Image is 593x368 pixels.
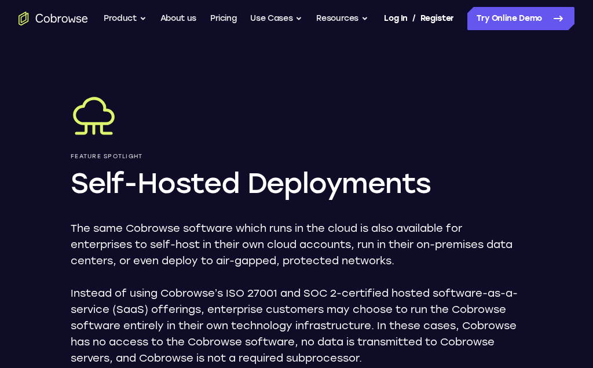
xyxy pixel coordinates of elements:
[467,7,574,30] a: Try Online Demo
[210,7,237,30] a: Pricing
[420,7,454,30] a: Register
[19,12,88,25] a: Go to the home page
[412,12,416,25] span: /
[250,7,302,30] button: Use Cases
[71,153,522,160] p: Feature Spotlight
[71,93,117,139] img: Self-Hosted Deployments
[104,7,147,30] button: Product
[71,285,522,366] p: Instead of using Cobrowse’s ISO 27001 and SOC 2-certified hosted software-as-a-service (SaaS) off...
[384,7,407,30] a: Log In
[316,7,368,30] button: Resources
[160,7,196,30] a: About us
[71,220,522,269] p: The same Cobrowse software which runs in the cloud is also available for enterprises to self-host...
[71,165,522,202] h1: Self-Hosted Deployments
